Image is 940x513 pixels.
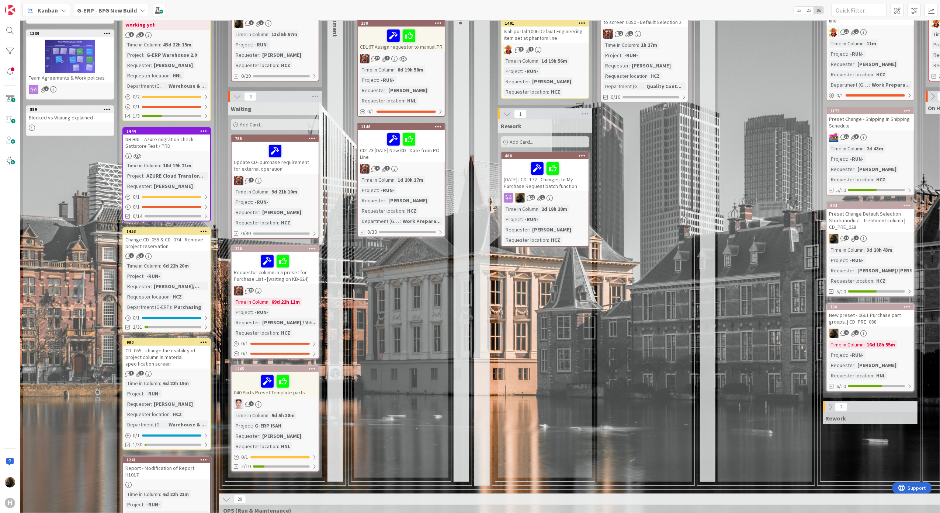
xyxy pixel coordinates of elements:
[143,172,145,180] span: :
[145,272,162,280] div: -RUN-
[125,51,143,59] div: Project
[125,262,160,270] div: Time in Column
[832,4,887,17] input: Quick Filter...
[829,39,864,48] div: Time in Column
[830,203,914,208] div: 644
[234,188,268,196] div: Time in Column
[530,77,573,85] div: [PERSON_NAME]
[77,7,137,14] b: G-ERP - BFG New Build
[27,30,114,83] div: 1339Team Agreements & Work policies
[360,164,370,174] img: JK
[123,235,210,251] div: Change CD_055 & CD_074 - Remove project reservation
[502,159,589,191] div: [DATE] | CD_172 - Changes to My Purchase Request batch function
[232,245,319,284] div: 228Requestor column in a preset for Purchase List - [waiting on KB-624]
[160,41,161,49] span: :
[235,136,319,141] div: 785
[854,266,856,275] span: :
[358,27,445,52] div: CD167 Assign requestor to manual PR
[549,88,562,96] div: HCZ
[125,272,143,280] div: Project
[270,30,299,38] div: 13d 5h 57m
[836,186,846,194] span: 5/10
[123,228,210,251] div: 1453Change CD_055 & CD_074 - Remove project reservation
[405,97,418,105] div: HNL
[5,5,15,15] img: Visit kanbanzone.com
[378,186,379,194] span: :
[844,29,849,34] span: 28
[278,61,279,69] span: :
[360,207,404,215] div: Requester location
[232,252,319,284] div: Requestor column in a preset for Purchase List - [waiting on KB-624]
[171,71,184,80] div: HNL
[385,196,386,205] span: :
[139,253,144,258] span: 3
[847,155,848,163] span: :
[540,57,569,65] div: 1d 19h 56m
[232,135,319,142] div: 785
[548,88,549,96] span: :
[856,165,898,173] div: [PERSON_NAME]
[232,245,319,252] div: 228
[231,245,319,359] a: 228Requestor column in a preset for Purchase List - [waiting on KB-624]JKTime in Column:69d 22h 1...
[848,155,866,163] div: -RUN-
[829,165,854,173] div: Requester
[234,41,252,49] div: Project
[519,47,524,52] span: 3
[829,234,839,244] img: ND
[502,20,589,27] div: 1401
[358,123,445,162] div: 1146CD173 [DATE] New CD - Date from PO Line
[847,256,848,264] span: :
[504,88,548,96] div: Requester location
[386,86,429,94] div: [PERSON_NAME]
[601,29,688,39] div: JK
[379,76,396,84] div: -RUN-
[504,226,529,234] div: Requester
[530,195,535,200] span: 28
[829,155,847,163] div: Project
[379,186,396,194] div: -RUN-
[829,144,864,153] div: Time in Column
[123,128,210,151] div: 1444NB HNL - Azure migration check Sattstore Test / PRD
[523,67,540,75] div: -RUN-
[234,30,268,38] div: Time in Column
[603,62,629,70] div: Requester
[644,82,645,90] span: :
[844,134,849,139] span: 12
[827,114,914,130] div: Preset Change - Shipping in Shipping Schedule
[530,226,573,234] div: [PERSON_NAME]
[259,208,260,216] span: :
[827,91,914,100] div: 0/1
[504,67,522,75] div: Project
[27,106,114,122] div: 889Blocked vs Waiting explained
[358,107,445,116] div: 0/1
[854,60,856,68] span: :
[864,144,865,153] span: :
[27,73,114,83] div: Team Agreements & Work policies
[234,176,243,185] img: JK
[548,236,549,244] span: :
[827,209,914,232] div: Preset Change Default Selection Stock module - Treatment column | CD_PRE_028
[648,72,649,80] span: :
[504,45,513,55] img: LC
[125,182,151,190] div: Requester
[829,256,847,264] div: Project
[240,121,263,128] span: Add Card...
[241,72,251,80] span: 0/29
[873,70,874,78] span: :
[385,166,390,171] span: 1
[375,166,380,171] span: 4
[133,103,140,111] span: 0 / 1
[161,161,193,170] div: 10d 19h 21m
[865,39,878,48] div: 11m
[361,124,445,129] div: 1146
[358,123,445,130] div: 1146
[161,41,193,49] div: 43d 22h 15m
[152,182,195,190] div: [PERSON_NAME]
[360,196,385,205] div: Requester
[827,133,914,142] div: JK
[400,217,401,225] span: :
[404,97,405,105] span: :
[160,262,161,270] span: :
[829,60,854,68] div: Requester
[827,202,914,232] div: 644Preset Change Default Selection Stock module - Treatment column | CD_PRE_028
